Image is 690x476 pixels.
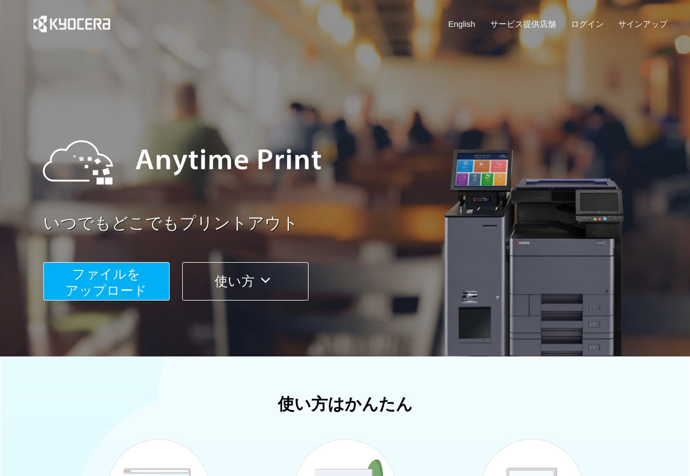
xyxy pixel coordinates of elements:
a: サインアップ [618,18,667,30]
a: いつでもどこでもプリントアウト [43,212,675,235]
button: 使い方 [182,262,308,301]
a: English [448,18,475,30]
a: サービス提供店舗 [490,18,556,30]
a: ログイン [571,18,604,30]
span: ファイルを ​​アップロード [65,267,147,298]
button: ファイルを​​アップロード [43,262,170,301]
